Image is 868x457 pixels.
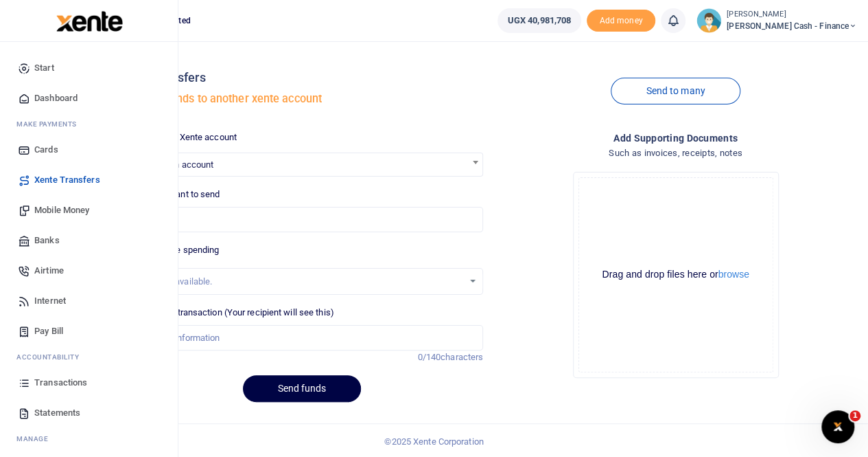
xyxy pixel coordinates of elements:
span: Pay Bill [34,324,63,338]
li: M [11,113,167,135]
span: Search for an account [120,153,483,177]
span: countability [27,352,79,362]
h5: Transfer funds to another xente account [120,92,483,106]
div: No options available. [130,275,463,289]
span: Internet [34,294,66,308]
a: Mobile Money [11,195,167,225]
small: [PERSON_NAME] [727,9,857,21]
span: Transactions [34,376,87,390]
iframe: Intercom live chat [821,410,854,443]
span: Statements [34,406,80,420]
a: Xente Transfers [11,165,167,195]
span: 1 [849,410,860,421]
h4: Xente transfers [120,70,483,85]
li: M [11,428,167,449]
span: Search for an account [121,153,482,175]
a: logo-small logo-large logo-large [55,15,123,25]
span: Airtime [34,264,64,278]
button: Send funds [243,375,361,402]
input: UGX [120,207,483,233]
span: 0/140 [418,352,441,362]
span: Xente Transfers [34,173,100,187]
span: anage [23,434,49,444]
a: Statements [11,398,167,428]
a: Send to many [611,78,740,104]
span: [PERSON_NAME] Cash - Finance [727,20,857,32]
img: profile-user [696,8,721,33]
li: Wallet ballance [492,8,587,33]
span: Dashboard [34,91,78,105]
span: ake Payments [23,119,77,129]
a: UGX 40,981,708 [497,8,581,33]
span: UGX 40,981,708 [508,14,571,27]
a: Transactions [11,368,167,398]
a: Banks [11,225,167,256]
a: Add money [587,14,655,25]
a: profile-user [PERSON_NAME] [PERSON_NAME] Cash - Finance [696,8,857,33]
h4: Such as invoices, receipts, notes [494,146,857,161]
a: Dashboard [11,83,167,113]
a: Internet [11,286,167,316]
span: characters [441,352,483,362]
span: Banks [34,234,60,247]
img: logo-large [56,11,123,32]
h4: Add supporting Documents [494,131,857,146]
button: browse [718,269,749,279]
input: Enter extra information [120,325,483,351]
li: Toup your wallet [587,10,655,32]
span: Mobile Money [34,203,89,217]
div: File Uploader [573,172,779,378]
a: Cards [11,135,167,165]
a: Airtime [11,256,167,286]
span: Start [34,61,54,75]
a: Start [11,53,167,83]
li: Ac [11,346,167,368]
div: Drag and drop files here or [579,268,773,281]
label: Memo for this transaction (Your recipient will see this) [120,306,334,320]
span: Add money [587,10,655,32]
a: Pay Bill [11,316,167,346]
span: Cards [34,143,58,157]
